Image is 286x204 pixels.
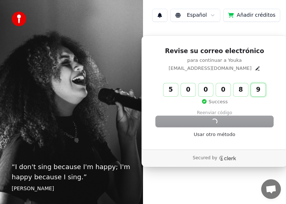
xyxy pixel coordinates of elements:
[201,99,228,105] p: Success
[219,156,236,161] a: Clerk logo
[156,57,273,64] p: para continuar a Youka
[223,9,280,22] button: Añadir créditos
[261,179,281,199] div: Chat abierto
[156,47,273,56] h1: Revise su correo electrónico
[12,185,131,192] footer: [PERSON_NAME]
[12,12,26,26] img: youka
[12,162,131,182] p: “ I don't sing because I'm happy; I'm happy because I sing. ”
[255,65,260,71] button: Edit
[163,83,280,96] input: Enter verification code
[169,65,251,72] p: [EMAIL_ADDRESS][DOMAIN_NAME]
[193,155,217,161] p: Secured by
[194,131,235,138] a: Usar otro método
